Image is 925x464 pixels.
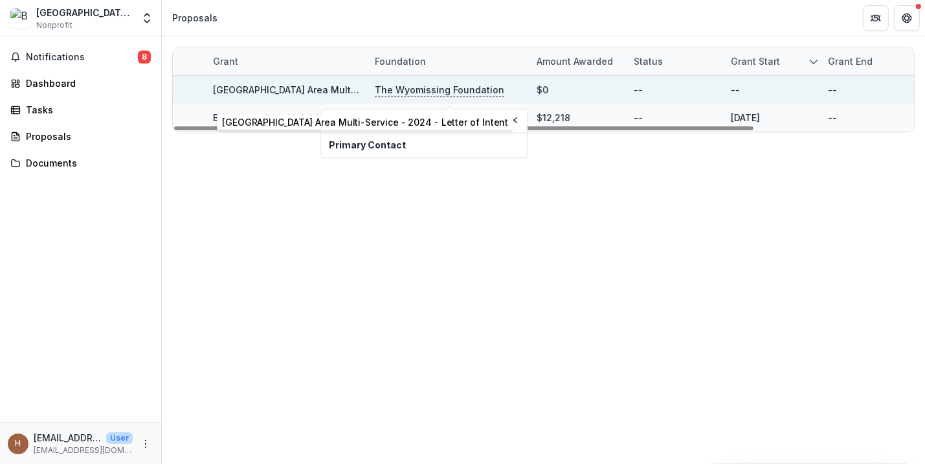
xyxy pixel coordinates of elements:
[626,47,723,75] div: Status
[723,47,820,75] div: Grant start
[213,112,630,123] a: Boyertown Area Multi-Service - 2024 - Capacity Building for Critical Social Needs of Clients
[213,84,503,95] a: [GEOGRAPHIC_DATA] Area Multi-Service - 2024 - Letter of Intent
[205,54,246,68] div: Grant
[26,130,146,143] div: Proposals
[36,19,72,31] span: Nonprofit
[537,83,548,97] div: $0
[634,83,643,97] div: --
[26,76,146,90] div: Dashboard
[367,47,529,75] div: Foundation
[5,47,156,67] button: Notifications8
[5,152,156,174] a: Documents
[167,8,223,27] nav: breadcrumb
[5,99,156,121] a: Tasks
[205,47,367,75] div: Grant
[506,112,522,128] button: Close
[106,432,133,444] p: User
[26,103,146,117] div: Tasks
[10,8,31,29] img: Boyertown Area Multi-Service
[723,54,788,68] div: Grant start
[529,47,626,75] div: Amount awarded
[820,47,917,75] div: Grant end
[634,111,643,124] div: --
[36,6,133,19] div: [GEOGRAPHIC_DATA] Area Multi-Service
[329,115,519,127] h2: The Wyomissing Foundation
[26,156,146,170] div: Documents
[731,111,760,124] div: [DATE]
[5,73,156,94] a: Dashboard
[138,51,151,64] span: 8
[5,126,156,147] a: Proposals
[537,111,570,124] div: $12,218
[138,436,153,452] button: More
[138,5,156,31] button: Open entity switcher
[731,83,740,97] div: --
[16,439,21,448] div: hclaypoole@boyertownareamulti-service.org
[828,111,837,124] div: --
[329,139,519,152] p: Primary Contact
[367,54,434,68] div: Foundation
[828,83,837,97] div: --
[894,5,920,31] button: Get Help
[34,445,133,456] p: [EMAIL_ADDRESS][DOMAIN_NAME]
[808,56,819,67] svg: sorted descending
[34,431,101,445] p: [EMAIL_ADDRESS][DOMAIN_NAME]
[375,83,504,97] p: The Wyomissing Foundation
[863,5,889,31] button: Partners
[529,54,621,68] div: Amount awarded
[172,11,217,25] div: Proposals
[26,52,138,63] span: Notifications
[820,54,880,68] div: Grant end
[626,54,671,68] div: Status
